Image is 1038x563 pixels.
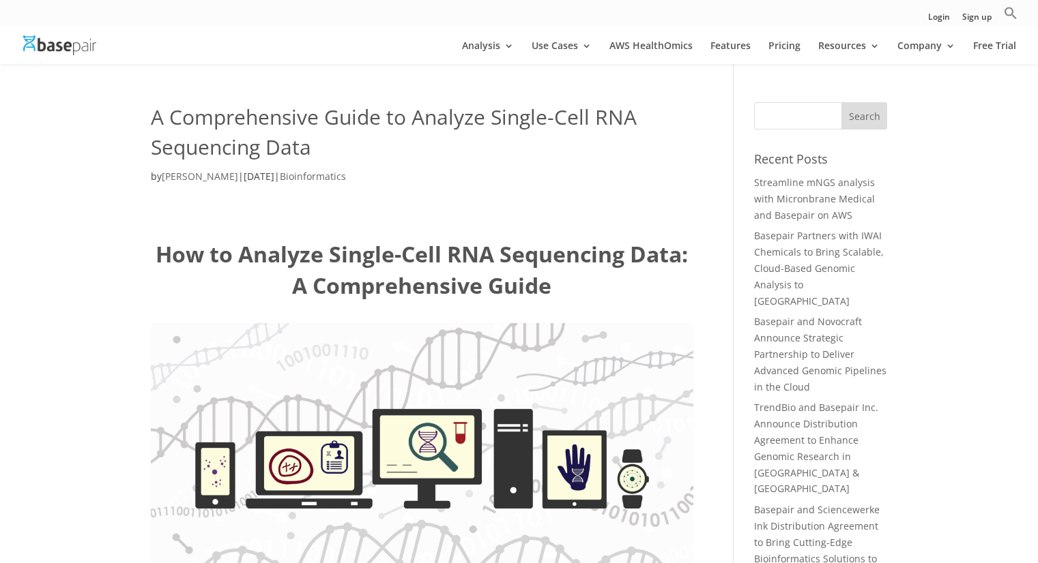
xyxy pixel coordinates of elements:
a: Login [928,13,950,27]
svg: Search [1004,6,1018,20]
a: AWS HealthOmics [609,41,693,64]
a: Bioinformatics [280,170,346,183]
a: Basepair Partners with IWAI Chemicals to Bring Scalable, Cloud-Based Genomic Analysis to [GEOGRAP... [754,229,884,307]
img: Basepair [23,35,96,55]
a: Search Icon Link [1004,6,1018,27]
a: Analysis [462,41,514,64]
iframe: Drift Widget Chat Controller [970,495,1022,547]
a: Basepair and Novocraft Announce Strategic Partnership to Deliver Advanced Genomic Pipelines in th... [754,315,886,393]
a: Sign up [962,13,992,27]
span: [DATE] [244,170,274,183]
a: TrendBio and Basepair Inc. Announce Distribution Agreement to Enhance Genomic Research in [GEOGRA... [754,401,878,495]
b: How to Analyze Single-Cell RNA Sequencing Data: A Comprehensive Guide [156,239,688,300]
a: Streamline mNGS analysis with Micronbrane Medical and Basepair on AWS [754,176,875,222]
a: Use Cases [532,41,592,64]
h4: Recent Posts [754,150,887,174]
input: Search [841,102,888,130]
a: Pricing [768,41,801,64]
a: Resources [818,41,880,64]
a: Free Trial [973,41,1016,64]
a: Features [710,41,751,64]
a: Company [897,41,955,64]
a: [PERSON_NAME] [162,170,238,183]
p: by | | [151,168,693,195]
h1: A Comprehensive Guide to Analyze Single-Cell RNA Sequencing Data [151,102,693,168]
